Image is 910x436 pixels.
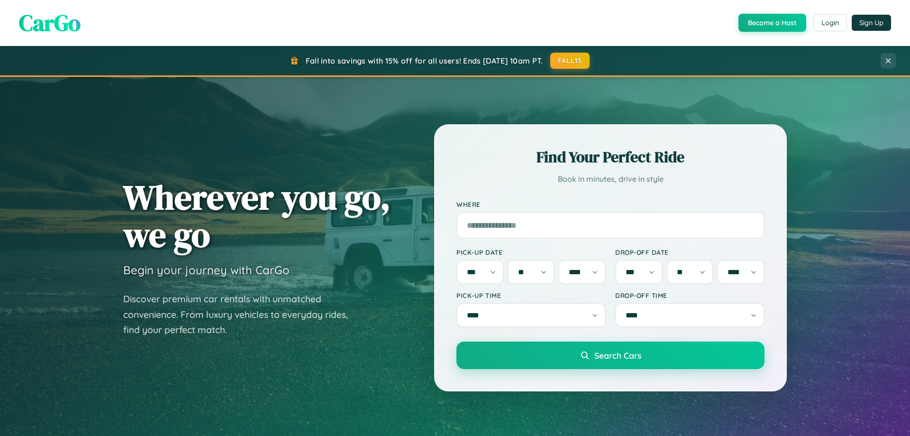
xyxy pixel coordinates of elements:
h2: Find Your Perfect Ride [456,147,764,167]
label: Drop-off Date [615,248,764,256]
button: Login [813,14,847,31]
h3: Begin your journey with CarGo [123,263,290,277]
button: Become a Host [738,14,806,32]
label: Pick-up Time [456,291,606,299]
span: Search Cars [594,350,641,361]
button: FALL15 [550,53,590,69]
label: Pick-up Date [456,248,606,256]
button: Sign Up [852,15,891,31]
label: Drop-off Time [615,291,764,299]
p: Book in minutes, drive in style [456,172,764,186]
h1: Wherever you go, we go [123,178,391,253]
p: Discover premium car rentals with unmatched convenience. From luxury vehicles to everyday rides, ... [123,291,360,338]
button: Search Cars [456,342,764,369]
span: CarGo [19,7,81,38]
span: Fall into savings with 15% off for all users! Ends [DATE] 10am PT. [306,56,543,65]
label: Where [456,200,764,208]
